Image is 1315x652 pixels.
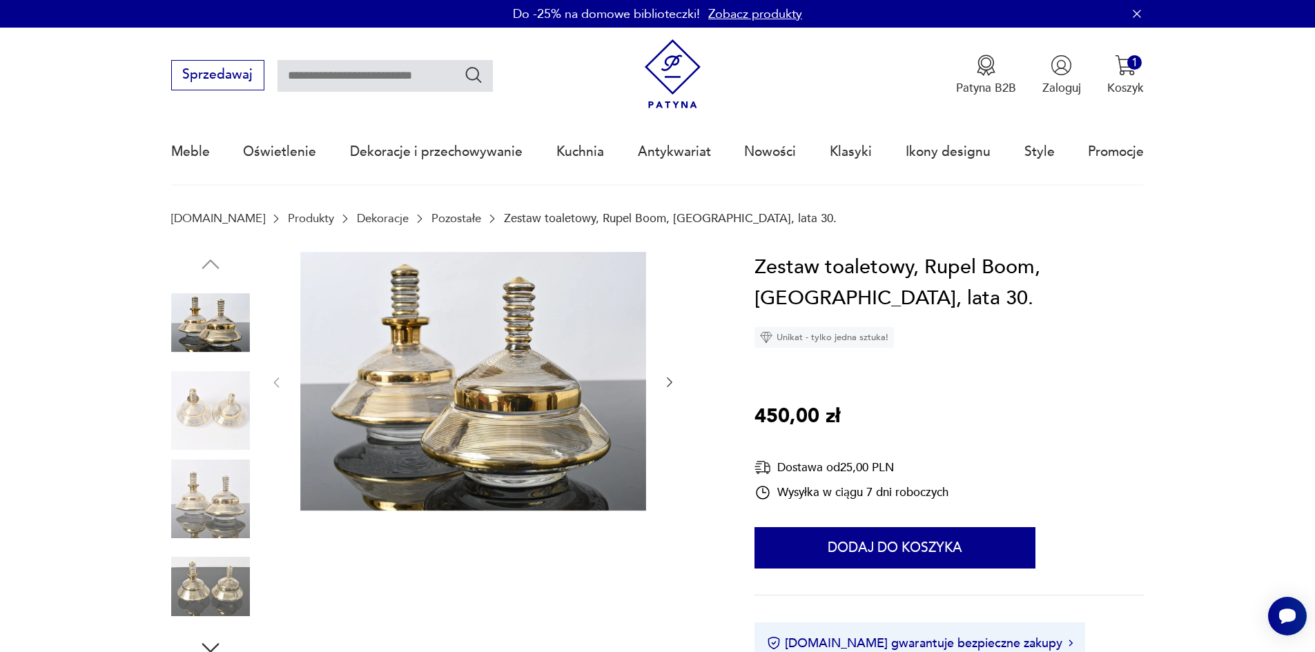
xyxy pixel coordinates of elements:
[767,635,1073,652] button: [DOMAIN_NAME] gwarantuje bezpieczne zakupy
[171,371,250,450] img: Zdjęcie produktu Zestaw toaletowy, Rupel Boom, Belgia, lata 30.
[638,120,711,184] a: Antykwariat
[1024,120,1055,184] a: Style
[171,284,250,362] img: Zdjęcie produktu Zestaw toaletowy, Rupel Boom, Belgia, lata 30.
[1042,55,1081,96] button: Zaloguj
[1107,55,1144,96] button: 1Koszyk
[1069,640,1073,646] img: Ikona strzałki w prawo
[350,120,523,184] a: Dekoracje i przechowywanie
[171,460,250,538] img: Zdjęcie produktu Zestaw toaletowy, Rupel Boom, Belgia, lata 30.
[357,212,409,225] a: Dekoracje
[956,55,1016,96] button: Patyna B2B
[1088,120,1144,184] a: Promocje
[754,459,771,476] img: Ikona dostawy
[754,327,894,348] div: Unikat - tylko jedna sztuka!
[754,252,1144,315] h1: Zestaw toaletowy, Rupel Boom, [GEOGRAPHIC_DATA], lata 30.
[1127,55,1142,70] div: 1
[754,401,840,433] p: 450,00 zł
[767,636,781,650] img: Ikona certyfikatu
[431,212,481,225] a: Pozostałe
[556,120,604,184] a: Kuchnia
[1051,55,1072,76] img: Ikonka użytkownika
[243,120,316,184] a: Oświetlenie
[956,80,1016,96] p: Patyna B2B
[754,459,948,476] div: Dostawa od 25,00 PLN
[1042,80,1081,96] p: Zaloguj
[464,65,484,85] button: Szukaj
[754,527,1035,569] button: Dodaj do koszyka
[300,252,646,511] img: Zdjęcie produktu Zestaw toaletowy, Rupel Boom, Belgia, lata 30.
[975,55,997,76] img: Ikona medalu
[171,60,264,90] button: Sprzedawaj
[1107,80,1144,96] p: Koszyk
[744,120,796,184] a: Nowości
[171,70,264,81] a: Sprzedawaj
[171,212,265,225] a: [DOMAIN_NAME]
[906,120,991,184] a: Ikony designu
[708,6,802,23] a: Zobacz produkty
[171,120,210,184] a: Meble
[760,331,772,344] img: Ikona diamentu
[1115,55,1136,76] img: Ikona koszyka
[288,212,334,225] a: Produkty
[504,212,837,225] p: Zestaw toaletowy, Rupel Boom, [GEOGRAPHIC_DATA], lata 30.
[1268,597,1307,635] iframe: Smartsupp widget button
[513,6,700,23] p: Do -25% na domowe biblioteczki!
[956,55,1016,96] a: Ikona medaluPatyna B2B
[754,484,948,501] div: Wysyłka w ciągu 7 dni roboczych
[830,120,872,184] a: Klasyki
[171,547,250,626] img: Zdjęcie produktu Zestaw toaletowy, Rupel Boom, Belgia, lata 30.
[638,39,708,109] img: Patyna - sklep z meblami i dekoracjami vintage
